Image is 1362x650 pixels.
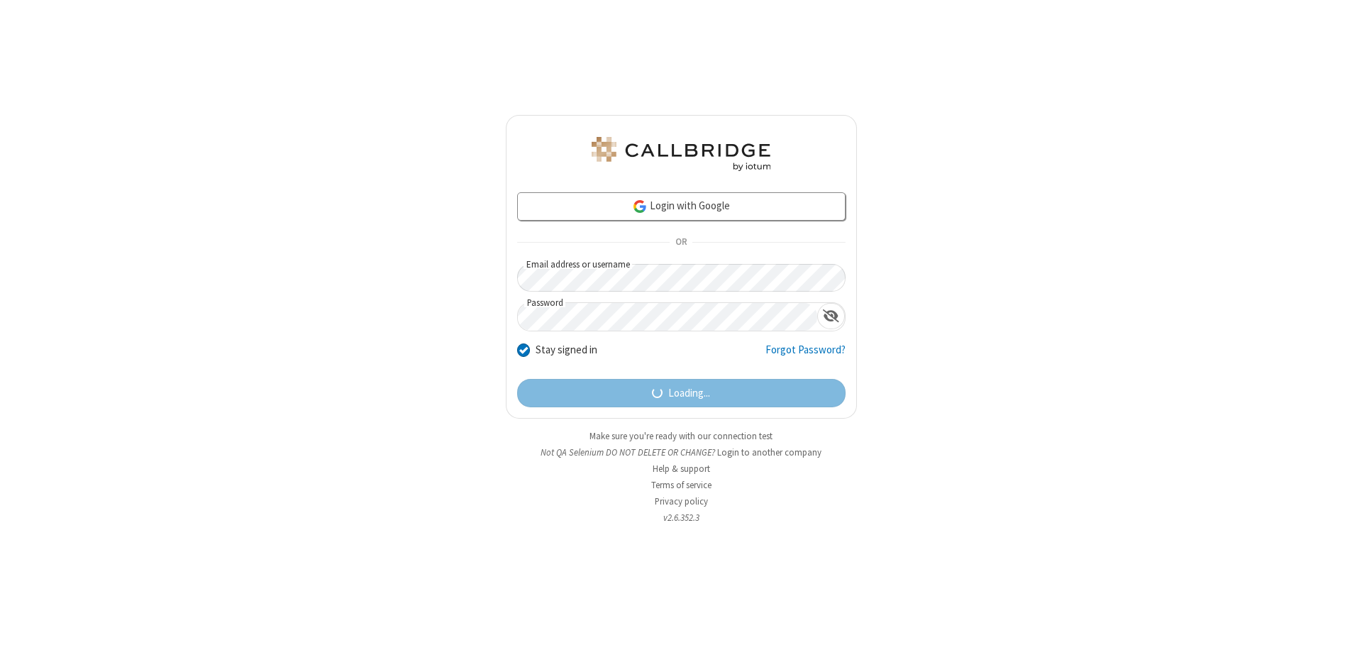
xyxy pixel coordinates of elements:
label: Stay signed in [536,342,597,358]
button: Login to another company [717,446,821,459]
img: QA Selenium DO NOT DELETE OR CHANGE [589,137,773,171]
span: OR [670,233,692,253]
div: Show password [817,303,845,329]
a: Help & support [653,463,710,475]
a: Privacy policy [655,495,708,507]
input: Email address or username [517,264,846,292]
a: Make sure you're ready with our connection test [589,430,773,442]
button: Loading... [517,379,846,407]
a: Login with Google [517,192,846,221]
li: Not QA Selenium DO NOT DELETE OR CHANGE? [506,446,857,459]
input: Password [518,303,817,331]
span: Loading... [668,385,710,402]
li: v2.6.352.3 [506,511,857,524]
img: google-icon.png [632,199,648,214]
a: Terms of service [651,479,712,491]
a: Forgot Password? [765,342,846,369]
